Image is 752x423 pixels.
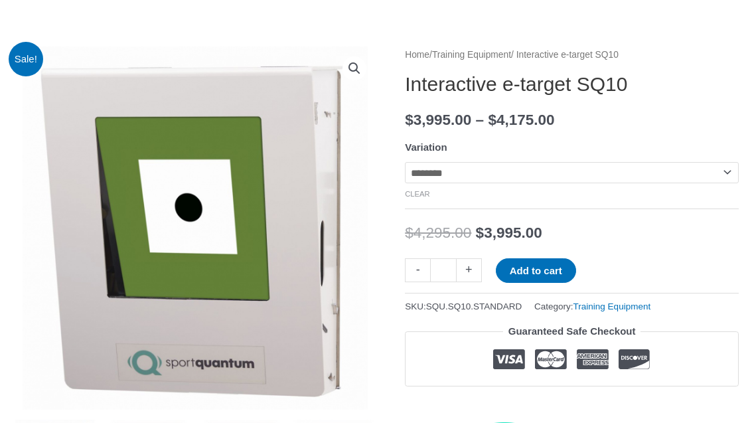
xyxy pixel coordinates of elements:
[488,112,496,128] span: $
[503,322,641,341] legend: Guaranteed Safe Checkout
[405,258,430,282] a: -
[457,258,482,282] a: +
[405,46,739,64] nav: Breadcrumb
[405,112,414,128] span: $
[342,56,366,80] a: View full-screen image gallery
[496,258,576,283] button: Add to cart
[573,301,651,311] a: Training Equipment
[9,42,44,77] span: Sale!
[476,112,485,128] span: –
[405,190,430,198] a: Clear options
[405,298,522,315] span: SKU:
[405,224,471,241] bdi: 4,295.00
[534,298,650,315] span: Category:
[432,50,511,60] a: Training Equipment
[488,112,554,128] bdi: 4,175.00
[476,224,485,241] span: $
[405,141,447,153] label: Variation
[405,396,739,412] iframe: Customer reviews powered by Trustpilot
[430,258,456,282] input: Product quantity
[476,224,542,241] bdi: 3,995.00
[405,50,429,60] a: Home
[426,301,522,311] span: SQU.SQ10.STANDARD
[405,72,739,96] h1: Interactive e-target SQ10
[405,112,471,128] bdi: 3,995.00
[405,224,414,241] span: $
